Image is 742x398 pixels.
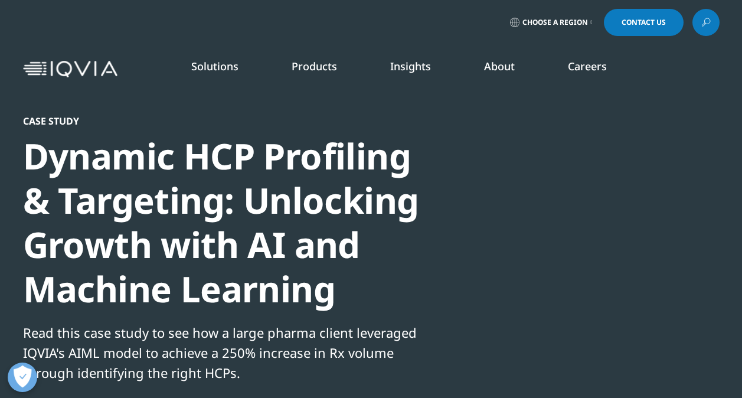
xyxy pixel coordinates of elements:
span: Contact Us [622,19,666,26]
span: Choose a Region [522,18,588,27]
a: Insights [390,59,431,73]
button: Open Preferences [8,363,37,392]
div: Case Study [23,115,428,127]
a: Careers [568,59,607,73]
nav: Primary [122,41,720,97]
a: About [484,59,515,73]
div: Dynamic HCP Profiling & Targeting: Unlocking Growth with AI and Machine Learning [23,134,428,311]
a: Contact Us [604,9,684,36]
a: Solutions [191,59,238,73]
img: IQVIA Healthcare Information Technology and Pharma Clinical Research Company [23,61,117,78]
div: Read this case study to see how a large pharma client leveraged IQVIA's AIML model to achieve a 2... [23,322,428,383]
a: Products [292,59,337,73]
